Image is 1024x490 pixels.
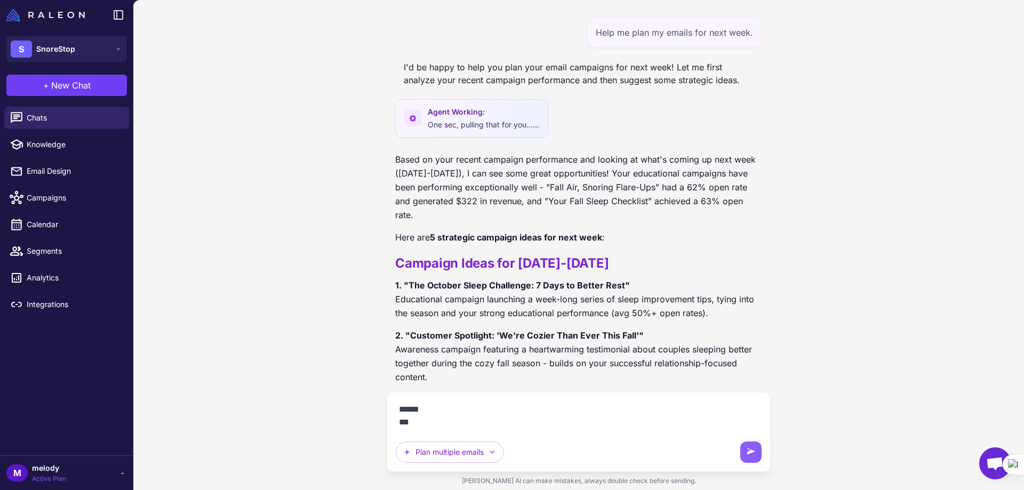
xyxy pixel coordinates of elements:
[27,192,121,204] span: Campaigns
[4,293,129,316] a: Integrations
[27,139,121,150] span: Knowledge
[979,447,1011,479] div: Open chat
[395,330,644,341] strong: 2. "Customer Spotlight: 'We're Cozier Than Ever This Fall'"
[27,165,121,177] span: Email Design
[32,474,66,484] span: Active Plan
[6,36,127,62] button: SSnoreStop
[4,187,129,209] a: Campaigns
[4,133,129,156] a: Knowledge
[396,441,503,463] button: Plan multiple emails
[4,240,129,262] a: Segments
[4,213,129,236] a: Calendar
[587,17,762,48] div: Help me plan my emails for next week.
[27,272,121,284] span: Analytics
[6,9,85,21] img: Raleon Logo
[428,120,539,129] span: One sec, pulling that for you......
[428,106,539,118] span: Agent Working:
[4,160,129,182] a: Email Design
[395,57,762,91] div: I'd be happy to help you plan your email campaigns for next week! Let me first analyze your recen...
[27,299,121,310] span: Integrations
[387,472,771,490] div: [PERSON_NAME] AI can make mistakes, always double check before sending.
[6,75,127,96] button: +New Chat
[27,219,121,230] span: Calendar
[6,464,28,481] div: M
[43,79,49,92] span: +
[36,43,75,55] span: SnoreStop
[4,107,129,129] a: Chats
[395,255,762,272] h2: Campaign Ideas for [DATE]-[DATE]
[51,79,91,92] span: New Chat
[395,152,762,222] p: Based on your recent campaign performance and looking at what's coming up next week ([DATE]-[DATE...
[6,9,89,21] a: Raleon Logo
[27,112,121,124] span: Chats
[395,280,630,291] strong: 1. "The October Sleep Challenge: 7 Days to Better Rest"
[395,230,762,244] p: Here are :
[395,278,762,320] p: Educational campaign launching a week-long series of sleep improvement tips, tying into the seaso...
[11,41,32,58] div: S
[4,267,129,289] a: Analytics
[395,328,762,384] p: Awareness campaign featuring a heartwarming testimonial about couples sleeping better together du...
[27,245,121,257] span: Segments
[32,462,66,474] span: melody
[430,232,602,243] strong: 5 strategic campaign ideas for next week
